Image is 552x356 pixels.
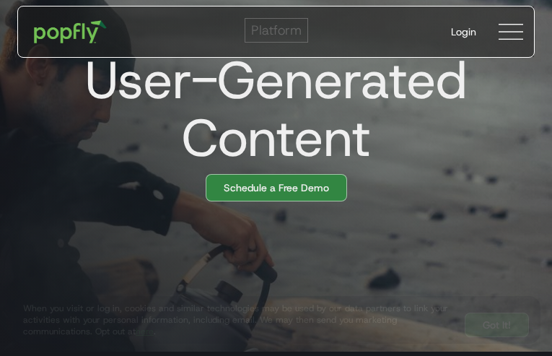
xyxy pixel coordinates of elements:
a: home [24,10,117,53]
div: When you visit or log in, cookies and similar technologies may be used by our data partners to li... [23,303,453,337]
a: Schedule a Free Demo [206,174,347,201]
a: here [136,326,154,337]
div: Login [451,25,476,39]
h1: User-Generated Content [6,51,535,167]
a: Got It! [465,313,529,337]
a: Login [439,13,488,51]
